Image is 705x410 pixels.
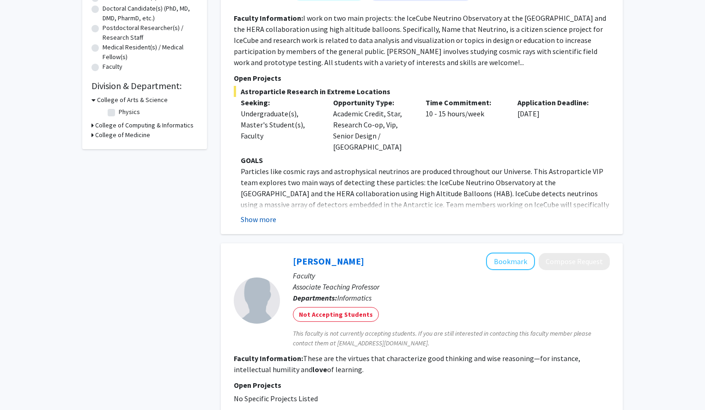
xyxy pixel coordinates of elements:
div: 10 - 15 hours/week [419,97,511,152]
b: Departments: [293,293,337,302]
fg-read-more: These are the virtues that characterize good thinking and wise reasoning—for instance, intellectu... [234,354,580,374]
a: [PERSON_NAME] [293,255,364,267]
fg-read-more: I work on two main projects: the IceCube Neutrino Observatory at the [GEOGRAPHIC_DATA] and the HE... [234,13,606,67]
label: Doctoral Candidate(s) (PhD, MD, DMD, PharmD, etc.) [103,4,198,23]
h3: College of Medicine [95,130,150,140]
p: Seeking: [241,97,319,108]
button: Show more [241,214,276,225]
p: Application Deadline: [517,97,596,108]
p: Faculty [293,270,610,281]
span: Informatics [337,293,371,302]
p: Opportunity Type: [333,97,412,108]
p: Associate Teaching Professor [293,281,610,292]
h2: Division & Department: [91,80,198,91]
span: Astroparticle Research in Extreme Locations [234,86,610,97]
b: Faculty Information: [234,13,303,23]
span: This faculty is not currently accepting students. If you are still interested in contacting this ... [293,329,610,348]
strong: GOALS [241,156,263,165]
span: No Specific Projects Listed [234,394,318,403]
b: Faculty Information: [234,354,303,363]
label: Medical Resident(s) / Medical Fellow(s) [103,42,198,62]
p: Open Projects [234,380,610,391]
div: Academic Credit, Star, Research Co-op, Vip, Senior Design / [GEOGRAPHIC_DATA] [326,97,419,152]
mat-chip: Not Accepting Students [293,307,379,322]
label: Physics [119,107,140,117]
label: Faculty [103,62,122,72]
p: Open Projects [234,72,610,84]
button: Add Tim Gorichanaz to Bookmarks [486,253,535,270]
p: Particles like cosmic rays and astrophysical neutrinos are produced throughout our Universe. This... [241,166,610,243]
h3: College of Arts & Science [97,95,168,105]
div: [DATE] [511,97,603,152]
iframe: Chat [7,368,39,403]
p: Time Commitment: [425,97,504,108]
button: Compose Request to Tim Gorichanaz [539,253,610,270]
label: Postdoctoral Researcher(s) / Research Staff [103,23,198,42]
b: love [312,365,327,374]
div: Undergraduate(s), Master's Student(s), Faculty [241,108,319,141]
h3: College of Computing & Informatics [95,121,194,130]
